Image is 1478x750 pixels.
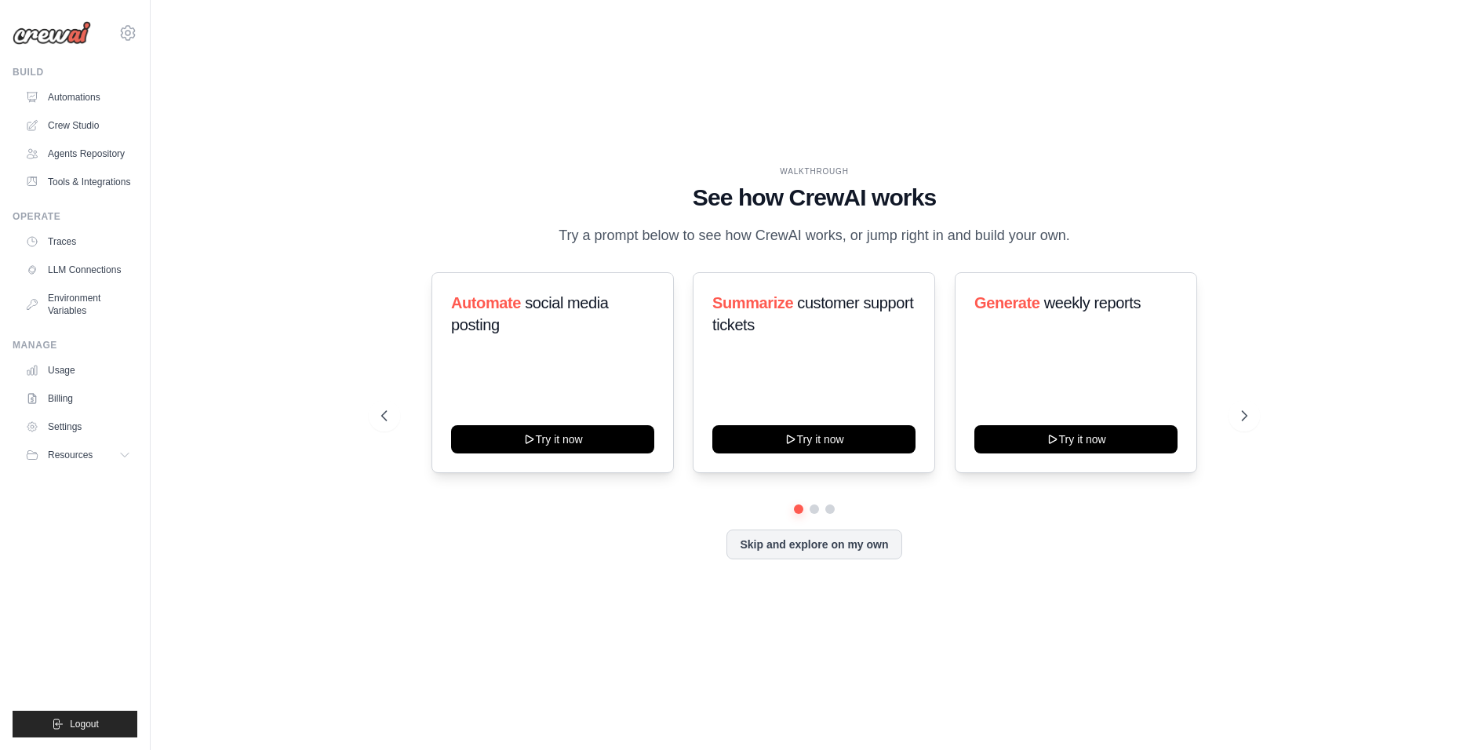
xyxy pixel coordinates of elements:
a: Billing [19,386,137,411]
a: Tools & Integrations [19,169,137,195]
span: customer support tickets [712,294,913,333]
span: weekly reports [1043,294,1140,311]
span: Resources [48,449,93,461]
a: LLM Connections [19,257,137,282]
button: Resources [19,442,137,468]
button: Try it now [712,425,916,453]
a: Settings [19,414,137,439]
img: Logo [13,21,91,45]
div: Operate [13,210,137,223]
a: Agents Repository [19,141,137,166]
span: Generate [974,294,1040,311]
div: WALKTHROUGH [381,166,1247,177]
h1: See how CrewAI works [381,184,1247,212]
a: Traces [19,229,137,254]
a: Automations [19,85,137,110]
span: Logout [70,718,99,730]
button: Skip and explore on my own [726,530,901,559]
span: Automate [451,294,521,311]
p: Try a prompt below to see how CrewAI works, or jump right in and build your own. [551,224,1078,247]
div: Manage [13,339,137,351]
a: Usage [19,358,137,383]
a: Crew Studio [19,113,137,138]
a: Environment Variables [19,286,137,323]
span: social media posting [451,294,609,333]
button: Logout [13,711,137,737]
span: Summarize [712,294,793,311]
button: Try it now [974,425,1178,453]
button: Try it now [451,425,654,453]
div: Build [13,66,137,78]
